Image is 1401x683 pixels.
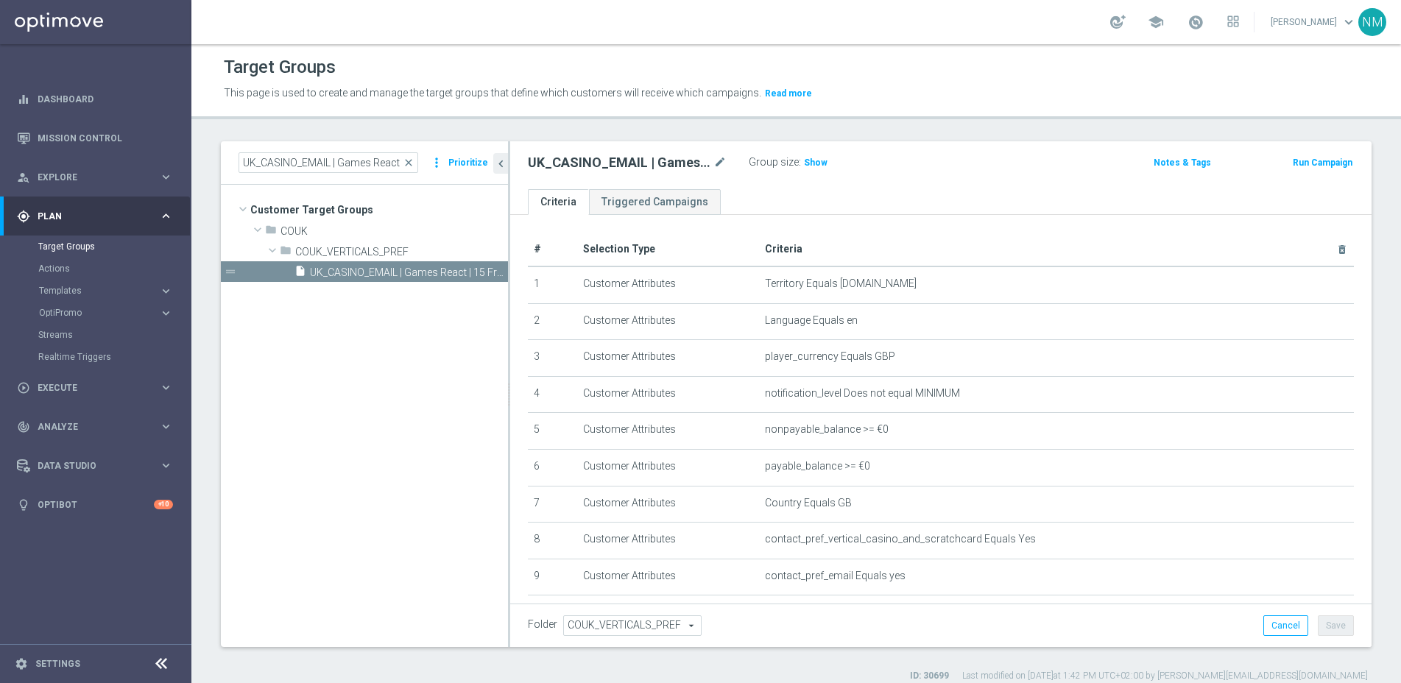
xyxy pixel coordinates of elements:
a: Actions [38,263,153,275]
a: Triggered Campaigns [589,189,721,215]
span: UK_CASINO_EMAIL | Games React | 15 Free Spins | Excl. Sports, Live Casino [310,266,508,279]
i: gps_fixed [17,210,30,223]
div: Realtime Triggers [38,346,190,368]
div: Plan [17,210,159,223]
td: Customer Attributes [577,449,759,486]
div: Templates keyboard_arrow_right [38,285,174,297]
div: Optibot [17,485,173,524]
div: Mission Control [17,118,173,158]
td: 2 [528,303,577,340]
button: Mission Control [16,132,174,144]
span: notification_level Does not equal MINIMUM [765,387,960,400]
i: settings [15,657,28,670]
span: Templates [39,286,144,295]
span: Execute [38,383,159,392]
div: OptiPromo [39,308,159,317]
th: Selection Type [577,233,759,266]
h2: UK_CASINO_EMAIL | Games React | 15 Free Spins | Excl. Sports, Live Casino [528,154,710,171]
label: : [799,156,801,169]
span: COUK_VERTICALS_PREF [295,246,508,258]
td: 9 [528,559,577,595]
td: 5 [528,413,577,450]
button: Read more [763,85,814,102]
label: Folder [528,618,557,631]
a: [PERSON_NAME]keyboard_arrow_down [1269,11,1358,33]
button: play_circle_outline Execute keyboard_arrow_right [16,382,174,394]
td: 3 [528,340,577,377]
span: close [403,157,414,169]
h1: Target Groups [224,57,336,78]
i: keyboard_arrow_right [159,209,173,223]
div: Streams [38,324,190,346]
span: Territory Equals [DOMAIN_NAME] [765,277,917,290]
span: school [1148,14,1164,30]
i: mode_edit [713,154,727,171]
i: lightbulb [17,498,30,512]
a: Dashboard [38,79,173,118]
div: Templates [39,286,159,295]
i: play_circle_outline [17,381,30,394]
span: contact_pref_email Equals yes [765,570,906,582]
div: gps_fixed Plan keyboard_arrow_right [16,210,174,222]
td: Customer Attributes [577,486,759,523]
div: OptiPromo [38,302,190,324]
div: +10 [154,500,173,509]
div: Data Studio [17,459,159,473]
td: 6 [528,449,577,486]
span: keyboard_arrow_down [1341,14,1357,30]
i: folder [265,224,277,241]
span: Country Equals GB [765,497,852,509]
a: Target Groups [38,241,153,252]
button: Prioritize [446,153,490,173]
a: Streams [38,329,153,341]
td: 1 [528,266,577,303]
td: Customer Attributes [577,413,759,450]
button: Run Campaign [1291,155,1354,171]
span: Analyze [38,422,159,431]
i: more_vert [429,152,444,173]
span: Data Studio [38,461,159,470]
div: Execute [17,381,159,394]
div: Analyze [17,420,159,433]
span: payable_balance >= €0 [765,460,870,473]
i: person_search [17,171,30,184]
span: Explore [38,173,159,182]
i: equalizer [17,93,30,106]
span: nonpayable_balance >= €0 [765,423,889,436]
div: Templates [38,280,190,302]
div: Explore [17,171,159,184]
td: Customer Attributes [577,266,759,303]
input: Quick find group or folder [239,152,418,173]
i: keyboard_arrow_right [159,170,173,184]
a: Settings [35,659,80,668]
td: 10 [528,595,577,632]
label: ID: 30699 [910,670,949,682]
button: OptiPromo keyboard_arrow_right [38,307,174,319]
i: track_changes [17,420,30,433]
i: insert_drive_file [294,265,306,282]
button: track_changes Analyze keyboard_arrow_right [16,421,174,433]
div: Actions [38,258,190,280]
span: This page is used to create and manage the target groups that define which customers will receive... [224,87,761,99]
button: lightbulb Optibot +10 [16,499,174,511]
i: delete_forever [1336,244,1348,255]
i: keyboard_arrow_right [159,306,173,320]
button: Save [1318,615,1354,636]
button: person_search Explore keyboard_arrow_right [16,171,174,183]
span: COUK [280,225,508,238]
i: keyboard_arrow_right [159,284,173,298]
i: keyboard_arrow_right [159,420,173,433]
label: Last modified on [DATE] at 1:42 PM UTC+02:00 by [PERSON_NAME][EMAIL_ADDRESS][DOMAIN_NAME] [962,670,1368,682]
span: Criteria [765,243,802,255]
td: Customer Attributes [577,559,759,595]
span: contact_pref_vertical_casino_and_scratchcard Equals Yes [765,533,1036,545]
a: Mission Control [38,118,173,158]
td: Customer Attributes [577,523,759,559]
td: Customer Attributes [577,595,759,632]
